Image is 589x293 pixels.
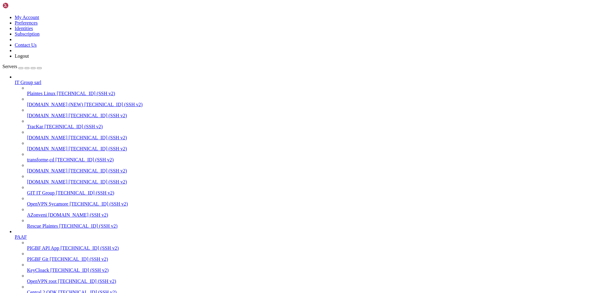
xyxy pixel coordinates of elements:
span: [DOMAIN_NAME] (NEW) [27,102,83,107]
li: [DOMAIN_NAME] [TECHNICAL_ID] (SSH v2) [27,163,587,174]
span: [TECHNICAL_ID] (SSH v2) [59,223,117,229]
li: [DOMAIN_NAME] (NEW) [TECHNICAL_ID] (SSH v2) [27,96,587,107]
a: Servers [2,64,42,69]
li: transforme,cd [TECHNICAL_ID] (SSH v2) [27,152,587,163]
span: [TECHNICAL_ID] (SSH v2) [57,91,115,96]
span: [TECHNICAL_ID] (SSH v2) [50,268,109,273]
span: [DOMAIN_NAME] [27,113,67,118]
span: OpenVPN root [27,279,56,284]
span: PAAF [15,234,27,240]
li: OpenVPN root [TECHNICAL_ID] (SSH v2) [27,273,587,284]
a: Logout [15,53,29,59]
span: [TECHNICAL_ID] (SSH v2) [50,256,108,262]
li: KeyCloack [TECHNICAL_ID] (SSH v2) [27,262,587,273]
span: [TECHNICAL_ID] (SSH v2) [60,245,119,251]
span: IT Group sarl [15,80,41,85]
li: IT Group sarl [15,74,587,229]
a: [DOMAIN_NAME] [TECHNICAL_ID] (SSH v2) [27,179,587,185]
li: TracKar [TECHNICAL_ID] (SSH v2) [27,118,587,129]
span: [TECHNICAL_ID] (SSH v2) [69,179,127,184]
span: [TECHNICAL_ID] (SSH v2) [55,157,114,162]
span: [DOMAIN_NAME] (SSH v2) [48,212,108,218]
li: [DOMAIN_NAME] [TECHNICAL_ID] (SSH v2) [27,129,587,141]
a: Rescue Plaintes [TECHNICAL_ID] (SSH v2) [27,223,587,229]
span: PIGBF API App [27,245,59,251]
a: [DOMAIN_NAME] [TECHNICAL_ID] (SSH v2) [27,168,587,174]
li: [DOMAIN_NAME] [TECHNICAL_ID] (SSH v2) [27,174,587,185]
a: Identities [15,26,33,31]
a: My Account [15,15,39,20]
a: [DOMAIN_NAME] [TECHNICAL_ID] (SSH v2) [27,146,587,152]
span: Servers [2,64,17,69]
span: [TECHNICAL_ID] (SSH v2) [56,190,114,195]
li: GIT IT Group [TECHNICAL_ID] (SSH v2) [27,185,587,196]
a: transforme,cd [TECHNICAL_ID] (SSH v2) [27,157,587,163]
li: [DOMAIN_NAME] [TECHNICAL_ID] (SSH v2) [27,141,587,152]
a: IT Group sarl [15,80,587,85]
li: [DOMAIN_NAME] [TECHNICAL_ID] (SSH v2) [27,107,587,118]
a: KeyCloack [TECHNICAL_ID] (SSH v2) [27,268,587,273]
span: Rescue Plaintes [27,223,58,229]
a: PIGBF Git [TECHNICAL_ID] (SSH v2) [27,256,587,262]
span: [DOMAIN_NAME] [27,179,67,184]
li: AZonveni [DOMAIN_NAME] (SSH v2) [27,207,587,218]
span: transforme,cd [27,157,54,162]
a: [DOMAIN_NAME] (NEW) [TECHNICAL_ID] (SSH v2) [27,102,587,107]
a: Contact Us [15,42,37,48]
span: OpenVPN Sycamore [27,201,68,206]
li: OpenVPN Sycamore [TECHNICAL_ID] (SSH v2) [27,196,587,207]
a: AZonveni [DOMAIN_NAME] (SSH v2) [27,212,587,218]
span: [TECHNICAL_ID] (SSH v2) [70,201,128,206]
li: Plaintes Linux [TECHNICAL_ID] (SSH v2) [27,85,587,96]
a: [DOMAIN_NAME] [TECHNICAL_ID] (SSH v2) [27,135,587,141]
span: [TECHNICAL_ID] (SSH v2) [84,102,143,107]
a: PAAF [15,234,587,240]
span: GIT IT Group [27,190,55,195]
a: GIT IT Group [TECHNICAL_ID] (SSH v2) [27,190,587,196]
span: [DOMAIN_NAME] [27,135,67,140]
a: Plaintes Linux [TECHNICAL_ID] (SSH v2) [27,91,587,96]
span: Plaintes Linux [27,91,56,96]
a: [DOMAIN_NAME] [TECHNICAL_ID] (SSH v2) [27,113,587,118]
span: [TECHNICAL_ID] (SSH v2) [44,124,103,129]
span: [TECHNICAL_ID] (SSH v2) [69,168,127,173]
a: Subscription [15,31,40,37]
span: [DOMAIN_NAME] [27,168,67,173]
img: Shellngn [2,2,38,9]
span: [DOMAIN_NAME] [27,146,67,151]
a: TracKar [TECHNICAL_ID] (SSH v2) [27,124,587,129]
span: [TECHNICAL_ID] (SSH v2) [69,113,127,118]
li: PIGBF Git [TECHNICAL_ID] (SSH v2) [27,251,587,262]
span: TracKar [27,124,43,129]
li: Rescue Plaintes [TECHNICAL_ID] (SSH v2) [27,218,587,229]
a: OpenVPN Sycamore [TECHNICAL_ID] (SSH v2) [27,201,587,207]
a: PIGBF API App [TECHNICAL_ID] (SSH v2) [27,245,587,251]
a: Preferences [15,20,38,25]
span: [TECHNICAL_ID] (SSH v2) [58,279,116,284]
span: [TECHNICAL_ID] (SSH v2) [69,135,127,140]
li: PIGBF API App [TECHNICAL_ID] (SSH v2) [27,240,587,251]
span: AZonveni [27,212,47,218]
a: OpenVPN root [TECHNICAL_ID] (SSH v2) [27,279,587,284]
span: KeyCloack [27,268,49,273]
span: [TECHNICAL_ID] (SSH v2) [69,146,127,151]
span: PIGBF Git [27,256,48,262]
